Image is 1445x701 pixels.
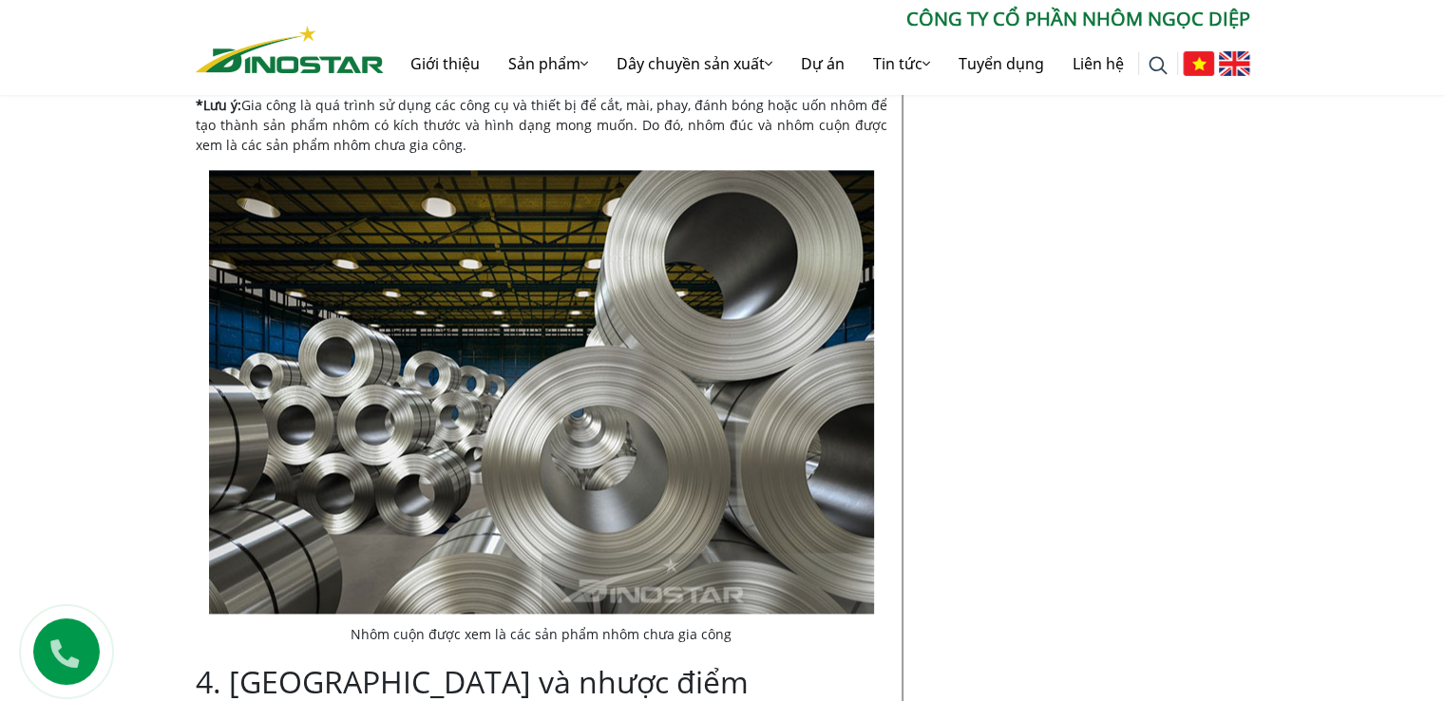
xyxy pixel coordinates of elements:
[944,33,1058,94] a: Tuyển dụng
[1219,51,1250,76] img: English
[196,96,241,114] strong: *Lưu ý:
[196,26,384,73] img: Nhôm Dinostar
[859,33,944,94] a: Tin tức
[1149,56,1168,75] img: search
[196,664,887,700] h2: 4. [GEOGRAPHIC_DATA] và nhược điểm
[602,33,787,94] a: Dây chuyền sản xuất
[209,170,874,614] img: Nhôm cuộn được xem là các sản phẩm nhôm chưa gia công
[209,624,874,644] figcaption: Nhôm cuộn được xem là các sản phẩm nhôm chưa gia công
[196,95,887,155] p: Gia công là quá trình sử dụng các công cụ và thiết bị để cắt, mài, phay, đánh bóng hoặc uốn nhôm ...
[494,33,602,94] a: Sản phẩm
[787,33,859,94] a: Dự án
[1058,33,1138,94] a: Liên hệ
[384,5,1250,33] p: CÔNG TY CỔ PHẦN NHÔM NGỌC DIỆP
[396,33,494,94] a: Giới thiệu
[1183,51,1214,76] img: Tiếng Việt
